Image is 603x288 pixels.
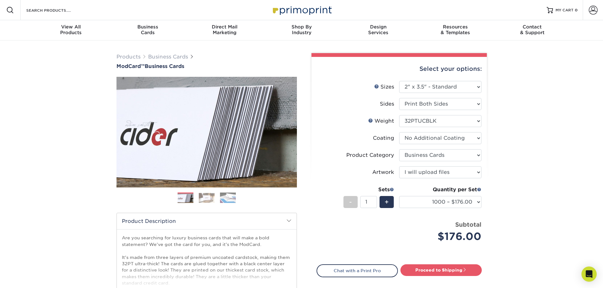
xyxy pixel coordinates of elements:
[117,213,297,229] h2: Product Description
[340,20,417,40] a: DesignServices
[220,192,236,203] img: Business Cards 03
[368,117,394,125] div: Weight
[270,3,333,17] img: Primoprint
[373,134,394,142] div: Coating
[148,54,188,60] a: Business Cards
[186,24,263,35] div: Marketing
[2,269,54,286] iframe: Google Customer Reviews
[109,20,186,40] a: BusinessCards
[26,6,87,14] input: SEARCH PRODUCTS.....
[317,264,398,277] a: Chat with a Print Pro
[346,151,394,159] div: Product Category
[33,20,110,40] a: View AllProducts
[349,197,352,207] span: -
[494,24,571,35] div: & Support
[116,63,297,69] a: ModCard™Business Cards
[417,20,494,40] a: Resources& Templates
[417,24,494,35] div: & Templates
[417,24,494,30] span: Resources
[340,24,417,35] div: Services
[109,24,186,35] div: Cards
[380,100,394,108] div: Sides
[116,42,297,222] img: ModCard™ 01
[317,57,482,81] div: Select your options:
[116,54,141,60] a: Products
[404,229,481,244] div: $176.00
[374,83,394,91] div: Sizes
[178,190,193,206] img: Business Cards 01
[33,24,110,30] span: View All
[109,24,186,30] span: Business
[400,264,482,276] a: Proceed to Shipping
[581,267,597,282] div: Open Intercom Messenger
[343,186,394,193] div: Sets
[494,20,571,40] a: Contact& Support
[263,24,340,35] div: Industry
[263,20,340,40] a: Shop ByIndustry
[455,221,481,228] strong: Subtotal
[385,197,389,207] span: +
[116,63,297,69] h1: Business Cards
[186,20,263,40] a: Direct MailMarketing
[33,24,110,35] div: Products
[186,24,263,30] span: Direct Mail
[263,24,340,30] span: Shop By
[556,8,574,13] span: MY CART
[399,186,481,193] div: Quantity per Set
[372,169,394,176] div: Artwork
[340,24,417,30] span: Design
[199,193,215,203] img: Business Cards 02
[575,8,578,12] span: 0
[116,63,145,69] span: ModCard™
[494,24,571,30] span: Contact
